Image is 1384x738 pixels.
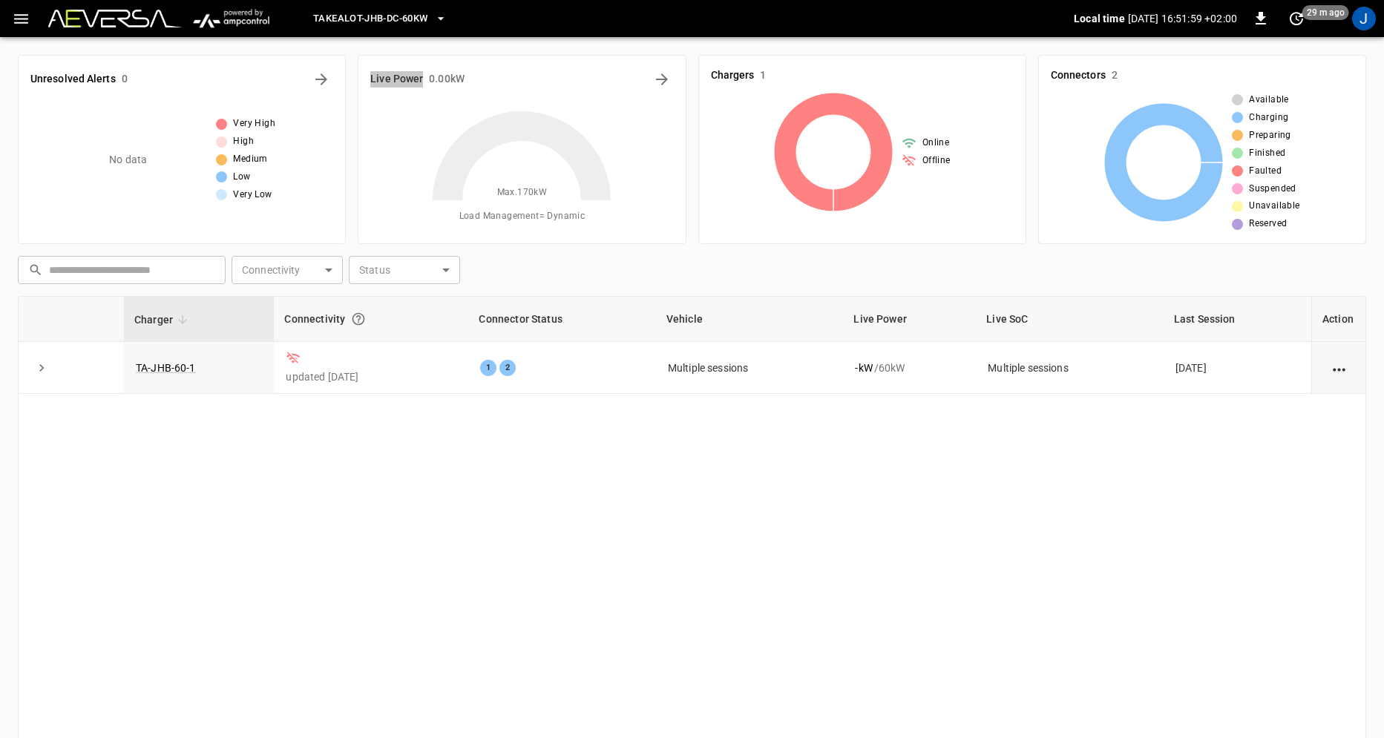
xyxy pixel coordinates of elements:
p: Local time [1074,11,1125,26]
td: Multiple sessions [976,342,1164,394]
img: ampcontrol.io logo [188,4,275,33]
span: Low [233,170,250,185]
div: 2 [499,360,516,376]
h6: Live Power [370,71,423,88]
td: Multiple sessions [656,342,844,394]
th: Live SoC [976,297,1164,342]
h6: 0 [122,71,128,88]
button: Energy Overview [650,67,674,91]
th: Action [1311,297,1365,342]
td: [DATE] [1164,342,1311,394]
th: Last Session [1164,297,1311,342]
button: set refresh interval [1285,7,1308,30]
div: / 60 kW [855,360,964,375]
span: Preparing [1249,128,1291,143]
span: Charger [134,311,192,329]
span: Finished [1249,146,1285,161]
h6: 2 [1112,67,1118,84]
span: Medium [233,152,267,167]
span: High [233,134,254,149]
img: Customer Logo [48,10,182,27]
span: Suspended [1249,182,1296,197]
th: Vehicle [656,297,844,342]
span: Load Management = Dynamic [459,209,586,224]
span: Faulted [1249,164,1282,179]
p: updated [DATE] [286,369,456,384]
div: Connectivity [284,306,458,332]
h6: 1 [760,67,766,84]
th: Connector Status [468,297,655,342]
th: Live Power [843,297,976,342]
span: Unavailable [1249,199,1299,214]
h6: Connectors [1051,67,1106,84]
div: 1 [480,360,496,376]
span: TAKEALOT-JHB-DC-60kW [313,10,427,27]
p: [DATE] 16:51:59 +02:00 [1128,11,1237,26]
h6: Chargers [711,67,755,84]
span: Available [1249,93,1289,108]
h6: Unresolved Alerts [30,71,116,88]
span: 29 m ago [1302,5,1349,20]
span: Very High [233,116,275,131]
button: TAKEALOT-JHB-DC-60kW [307,4,453,33]
a: TA-JHB-60-1 [136,362,196,374]
span: Reserved [1249,217,1287,231]
h6: 0.00 kW [429,71,465,88]
button: Connection between the charger and our software. [345,306,372,332]
button: All Alerts [309,67,333,91]
span: Online [922,136,949,151]
span: Charging [1249,111,1288,125]
span: Offline [922,154,951,168]
p: No data [109,152,147,168]
div: profile-icon [1352,7,1376,30]
span: Very Low [233,188,272,202]
div: action cell options [1330,360,1348,375]
span: Max. 170 kW [497,185,548,200]
p: - kW [855,360,872,375]
button: expand row [30,357,53,379]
